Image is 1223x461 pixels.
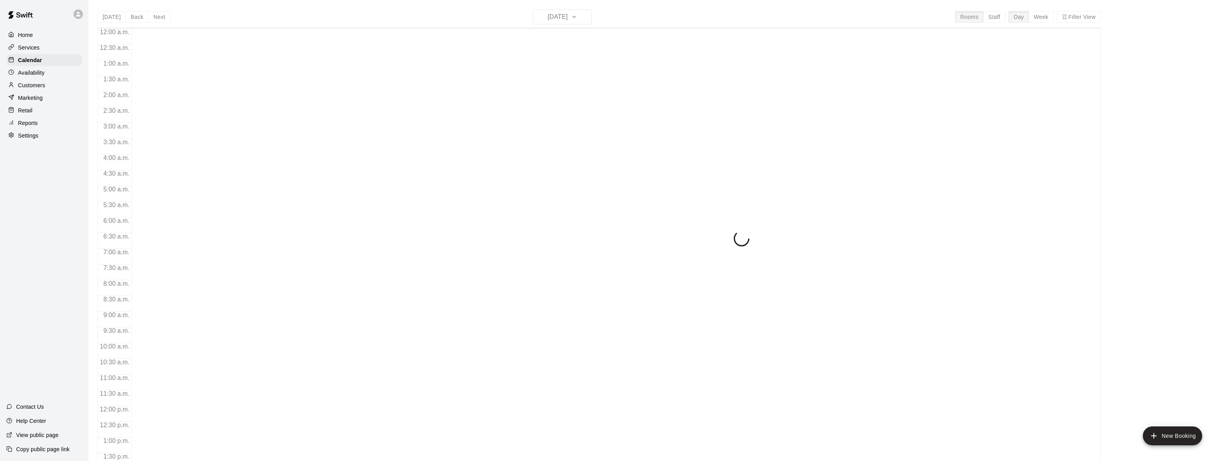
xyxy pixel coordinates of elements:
[98,390,132,397] span: 11:30 a.m.
[98,406,132,413] span: 12:00 p.m.
[101,92,132,98] span: 2:00 a.m.
[101,453,132,460] span: 1:30 p.m.
[98,343,132,350] span: 10:00 a.m.
[18,81,45,89] p: Customers
[101,327,132,334] span: 9:30 a.m.
[101,296,132,303] span: 8:30 a.m.
[101,312,132,318] span: 9:00 a.m.
[18,44,40,51] p: Services
[18,119,38,127] p: Reports
[6,79,82,91] a: Customers
[18,56,42,64] p: Calendar
[101,249,132,255] span: 7:00 a.m.
[6,54,82,66] a: Calendar
[16,445,70,453] p: Copy public page link
[6,130,82,141] a: Settings
[16,417,46,425] p: Help Center
[101,186,132,193] span: 5:00 a.m.
[18,69,45,77] p: Availability
[101,280,132,287] span: 8:00 a.m.
[98,29,132,35] span: 12:00 a.m.
[101,202,132,208] span: 5:30 a.m.
[98,422,132,428] span: 12:30 p.m.
[98,359,132,365] span: 10:30 a.m.
[101,233,132,240] span: 6:30 a.m.
[101,217,132,224] span: 6:00 a.m.
[18,107,33,114] p: Retail
[101,154,132,161] span: 4:00 a.m.
[101,139,132,145] span: 3:30 a.m.
[101,437,132,444] span: 1:00 p.m.
[16,403,44,411] p: Contact Us
[101,170,132,177] span: 4:30 a.m.
[16,431,59,439] p: View public page
[6,117,82,129] a: Reports
[98,44,132,51] span: 12:30 a.m.
[101,123,132,130] span: 3:00 a.m.
[101,76,132,83] span: 1:30 a.m.
[6,29,82,41] a: Home
[6,42,82,53] a: Services
[101,60,132,67] span: 1:00 a.m.
[98,375,132,381] span: 11:00 a.m.
[18,31,33,39] p: Home
[18,132,39,140] p: Settings
[101,107,132,114] span: 2:30 a.m.
[18,94,43,102] p: Marketing
[6,92,82,104] a: Marketing
[101,264,132,271] span: 7:30 a.m.
[6,105,82,116] a: Retail
[6,67,82,79] a: Availability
